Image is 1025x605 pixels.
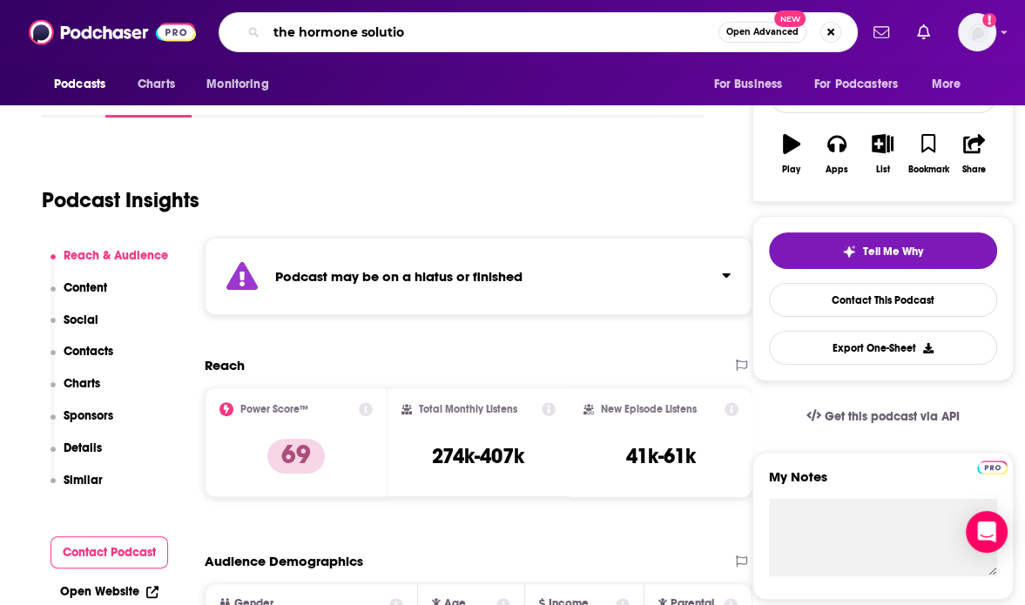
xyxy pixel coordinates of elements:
button: open menu [803,68,923,101]
button: Show profile menu [958,13,996,51]
button: open menu [701,68,804,101]
div: List [876,165,890,175]
span: For Business [713,72,782,97]
h2: Reach [205,357,245,373]
p: Similar [64,473,103,487]
p: Details [64,440,102,455]
h2: Audience Demographics [205,553,363,569]
div: Bookmark [907,165,948,175]
button: Details [51,440,103,473]
section: Click to expand status details [205,238,752,315]
button: Contacts [51,344,114,376]
img: User Profile [958,13,996,51]
span: Get this podcast via API [824,409,959,424]
span: Podcasts [54,72,105,97]
img: Podchaser Pro [977,460,1008,474]
button: Bookmark [906,123,951,185]
img: tell me why sparkle [842,245,856,259]
div: Open Intercom Messenger [966,511,1008,553]
strong: Podcast may be on a hiatus or finished [275,268,523,285]
h3: 274k-407k [432,443,524,469]
a: Get this podcast via API [792,395,974,438]
div: Share [962,165,986,175]
h2: Total Monthly Listens [419,403,517,415]
p: Social [64,313,98,327]
button: Export One-Sheet [769,331,997,365]
button: Content [51,280,108,313]
span: Logged in as Ashley_Beenen [958,13,996,51]
h2: New Episode Listens [601,403,697,415]
button: Share [951,123,996,185]
h1: Podcast Insights [42,187,199,213]
button: open menu [42,68,128,101]
span: For Podcasters [814,72,898,97]
button: Sponsors [51,408,114,440]
button: Similar [51,473,104,505]
span: Open Advanced [726,28,799,37]
p: 69 [267,439,325,474]
span: New [774,10,806,27]
a: Show notifications dropdown [910,17,937,47]
button: open menu [920,68,983,101]
a: Pro website [977,458,1008,474]
p: Content [64,280,107,295]
span: Tell Me Why [863,245,923,259]
p: Contacts [64,344,113,359]
span: Monitoring [206,72,268,97]
div: Play [782,165,800,175]
button: Reach & Audience [51,248,169,280]
button: List [860,123,905,185]
h3: 41k-61k [626,443,696,469]
button: tell me why sparkleTell Me Why [769,232,997,269]
button: Apps [814,123,860,185]
button: Open AdvancedNew [718,22,806,43]
h2: Power Score™ [240,403,308,415]
button: Social [51,313,99,345]
p: Sponsors [64,408,113,423]
svg: Add a profile image [982,13,996,27]
a: Open Website [60,584,158,599]
a: Charts [126,68,185,101]
span: More [932,72,961,97]
a: Contact This Podcast [769,283,997,317]
div: Search podcasts, credits, & more... [219,12,858,52]
p: Charts [64,376,100,391]
input: Search podcasts, credits, & more... [266,18,718,46]
button: Charts [51,376,101,408]
label: My Notes [769,468,997,499]
button: open menu [194,68,291,101]
img: Podchaser - Follow, Share and Rate Podcasts [29,16,196,49]
span: Charts [138,72,175,97]
div: Apps [826,165,848,175]
a: Show notifications dropdown [867,17,896,47]
p: Reach & Audience [64,248,168,263]
button: Contact Podcast [51,536,169,568]
button: Play [769,123,814,185]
